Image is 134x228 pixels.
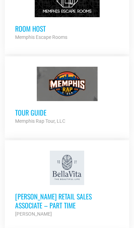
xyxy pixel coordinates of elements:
h3: Room Host [15,24,119,33]
h3: [PERSON_NAME] Retail Sales Associate – Part Time [15,192,119,210]
strong: Memphis Rap Tour, LLC [15,118,65,124]
h3: Tour Guide [15,108,119,117]
a: Tour Guide Memphis Rap Tour, LLC [5,56,130,135]
strong: Memphis Escape Rooms [15,34,67,40]
strong: [PERSON_NAME] [15,211,52,217]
